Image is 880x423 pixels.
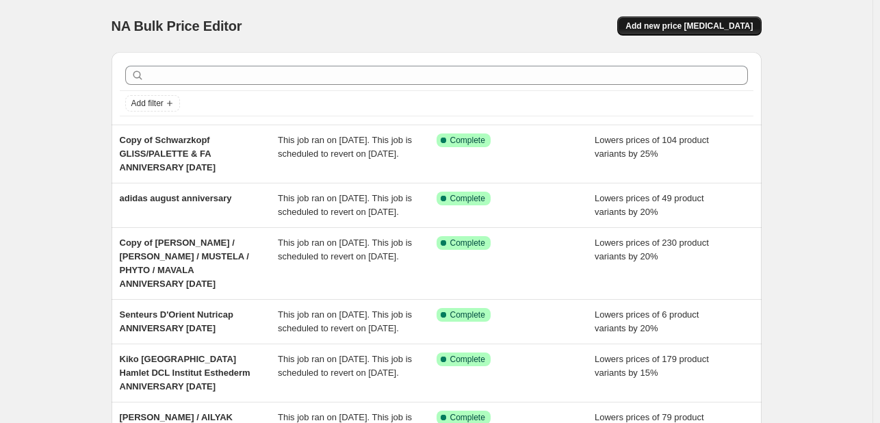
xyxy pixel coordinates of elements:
span: This job ran on [DATE]. This job is scheduled to revert on [DATE]. [278,135,412,159]
span: Add new price [MEDICAL_DATA] [625,21,753,31]
span: This job ran on [DATE]. This job is scheduled to revert on [DATE]. [278,238,412,261]
button: Add new price [MEDICAL_DATA] [617,16,761,36]
span: Lowers prices of 49 product variants by 20% [595,193,704,217]
span: This job ran on [DATE]. This job is scheduled to revert on [DATE]. [278,354,412,378]
span: This job ran on [DATE]. This job is scheduled to revert on [DATE]. [278,193,412,217]
span: Copy of [PERSON_NAME] / [PERSON_NAME] / MUSTELA / PHYTO / MAVALA ANNIVERSARY [DATE] [120,238,249,289]
span: Add filter [131,98,164,109]
span: Complete [450,309,485,320]
span: Lowers prices of 230 product variants by 20% [595,238,709,261]
span: Senteurs D'Orient Nutricap ANNIVERSARY [DATE] [120,309,233,333]
span: NA Bulk Price Editor [112,18,242,34]
span: Copy of Schwarzkopf GLISS/PALETTE & FA ANNIVERSARY [DATE] [120,135,216,172]
span: This job ran on [DATE]. This job is scheduled to revert on [DATE]. [278,309,412,333]
span: Complete [450,193,485,204]
span: Complete [450,412,485,423]
span: Lowers prices of 179 product variants by 15% [595,354,709,378]
span: Complete [450,135,485,146]
span: Lowers prices of 6 product variants by 20% [595,309,699,333]
span: Complete [450,354,485,365]
span: Complete [450,238,485,248]
span: Lowers prices of 104 product variants by 25% [595,135,709,159]
span: Kiko [GEOGRAPHIC_DATA] Hamlet DCL Institut Esthederm ANNIVERSARY [DATE] [120,354,250,392]
span: adidas august anniversary [120,193,232,203]
button: Add filter [125,95,180,112]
